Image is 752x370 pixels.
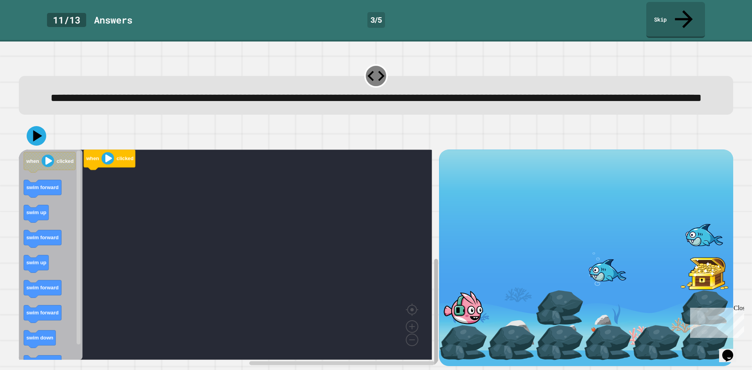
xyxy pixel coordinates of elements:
text: swim down [26,335,53,341]
text: clicked [117,156,134,162]
text: swim forward [26,235,59,241]
text: swim up [26,260,46,266]
text: when [86,156,99,162]
div: Chat with us now!Close [3,3,54,50]
text: swim forward [26,185,59,191]
div: Blockly Workspace [19,150,439,366]
text: clicked [57,158,74,164]
text: swim up [26,210,46,216]
div: 11 / 13 [47,13,86,27]
iframe: chat widget [687,305,744,338]
iframe: chat widget [719,339,744,362]
text: when [26,158,39,164]
text: swim forward [26,310,59,316]
div: 3 / 5 [367,12,385,28]
a: Skip [646,2,705,38]
div: Answer s [94,13,132,27]
text: swim forward [26,285,59,291]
